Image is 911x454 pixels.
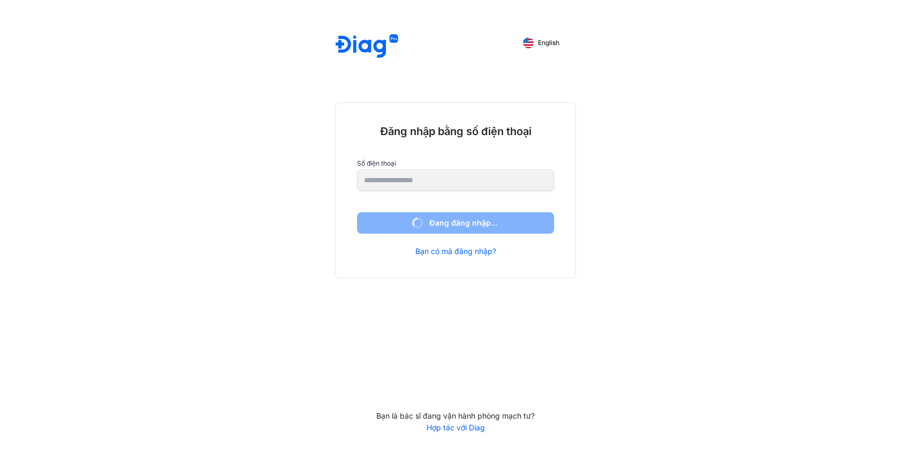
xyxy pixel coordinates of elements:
[415,247,496,256] a: Bạn có mã đăng nhập?
[357,160,554,167] label: Số điện thoại
[357,212,554,234] button: Đang đăng nhập...
[523,38,534,48] img: English
[335,423,576,433] a: Hợp tác với Diag
[538,39,559,47] span: English
[336,34,398,59] img: logo
[515,34,567,51] button: English
[357,124,554,138] div: Đăng nhập bằng số điện thoại
[335,411,576,421] div: Bạn là bác sĩ đang vận hành phòng mạch tư?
